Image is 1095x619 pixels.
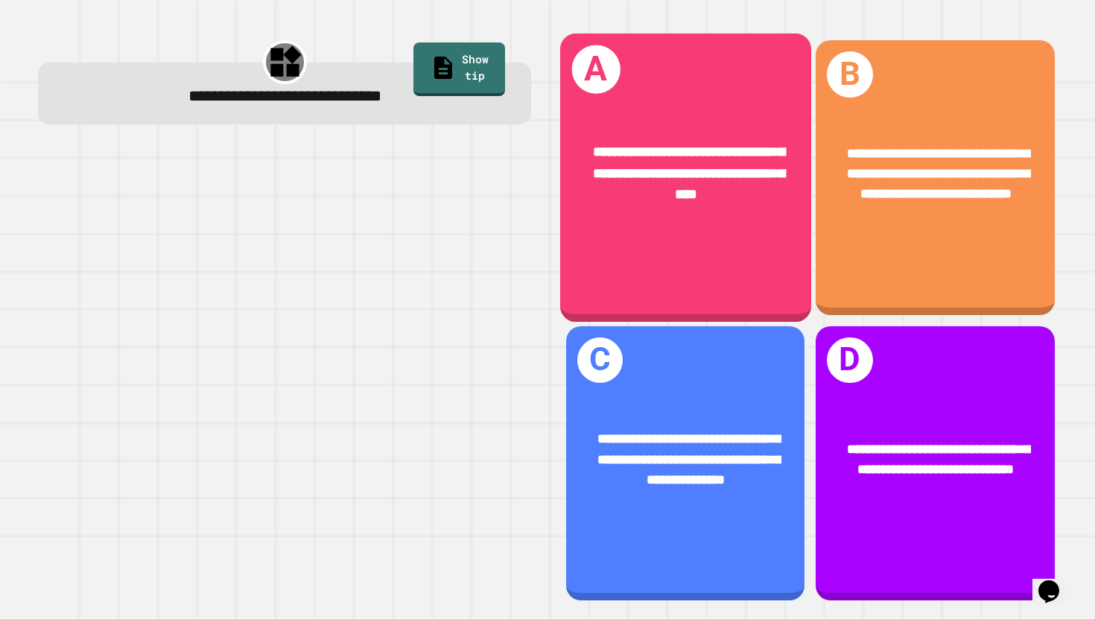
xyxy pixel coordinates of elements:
[413,42,505,96] a: Show tip
[571,45,620,94] h1: A
[827,51,873,98] h1: B
[577,337,623,384] h1: C
[1032,559,1080,604] iframe: chat widget
[827,337,873,384] h1: D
